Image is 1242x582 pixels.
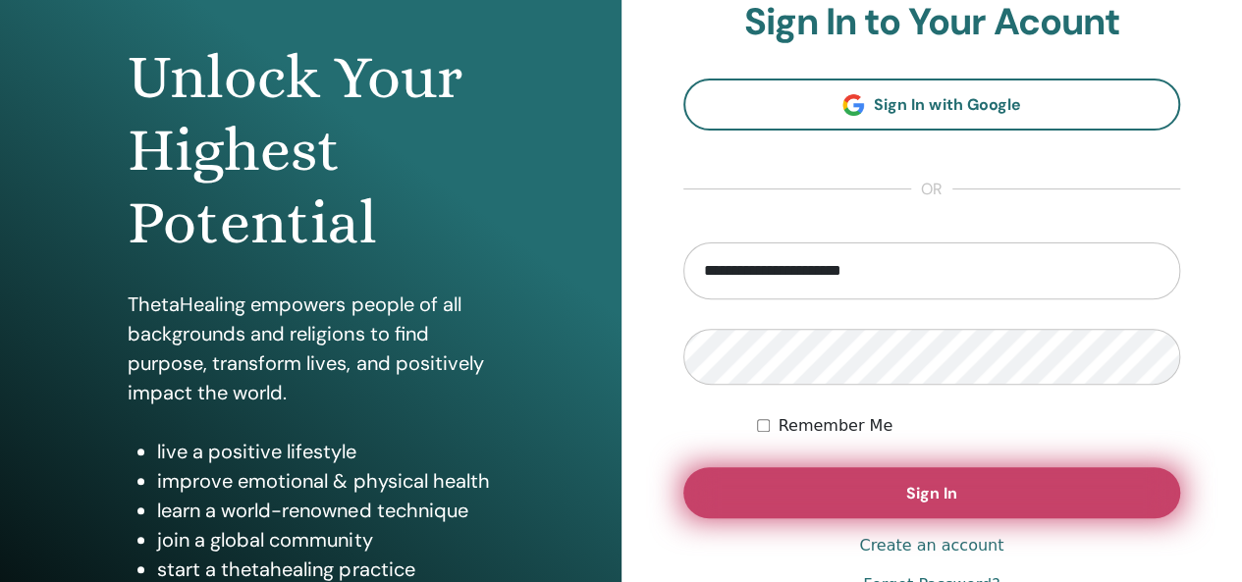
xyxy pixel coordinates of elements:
[157,525,493,555] li: join a global community
[757,414,1180,438] div: Keep me authenticated indefinitely or until I manually logout
[128,290,493,407] p: ThetaHealing empowers people of all backgrounds and religions to find purpose, transform lives, a...
[157,437,493,466] li: live a positive lifestyle
[683,79,1181,131] a: Sign In with Google
[128,41,493,260] h1: Unlock Your Highest Potential
[157,496,493,525] li: learn a world-renowned technique
[911,178,952,201] span: or
[778,414,892,438] label: Remember Me
[859,534,1003,557] a: Create an account
[874,94,1020,115] span: Sign In with Google
[157,466,493,496] li: improve emotional & physical health
[683,467,1181,518] button: Sign In
[906,483,957,503] span: Sign In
